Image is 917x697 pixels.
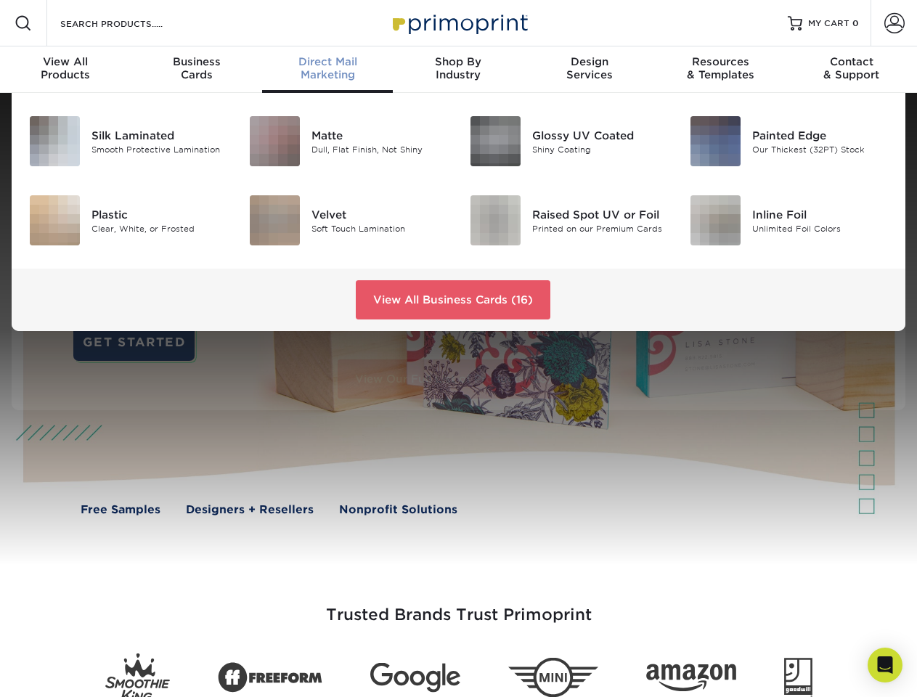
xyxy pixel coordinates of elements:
h3: Trusted Brands Trust Primoprint [34,571,884,642]
a: Shop ByIndustry [393,46,523,93]
div: & Templates [655,55,786,81]
span: Shop By [393,55,523,68]
a: View All Business Cards (16) [356,280,550,319]
div: Services [524,55,655,81]
a: Direct MailMarketing [262,46,393,93]
img: Google [370,663,460,693]
img: Amazon [646,664,736,692]
a: BusinessCards [131,46,261,93]
img: Goodwill [784,658,812,697]
span: Business [131,55,261,68]
span: Resources [655,55,786,68]
div: Marketing [262,55,393,81]
a: DesignServices [524,46,655,93]
img: Primoprint [386,7,531,38]
div: Open Intercom Messenger [868,648,902,682]
span: Direct Mail [262,55,393,68]
div: Cards [131,55,261,81]
a: View Our Full List of Products (28) [338,359,569,399]
span: 0 [852,18,859,28]
input: SEARCH PRODUCTS..... [59,15,200,32]
span: MY CART [808,17,849,30]
a: Resources& Templates [655,46,786,93]
div: Industry [393,55,523,81]
span: Design [524,55,655,68]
